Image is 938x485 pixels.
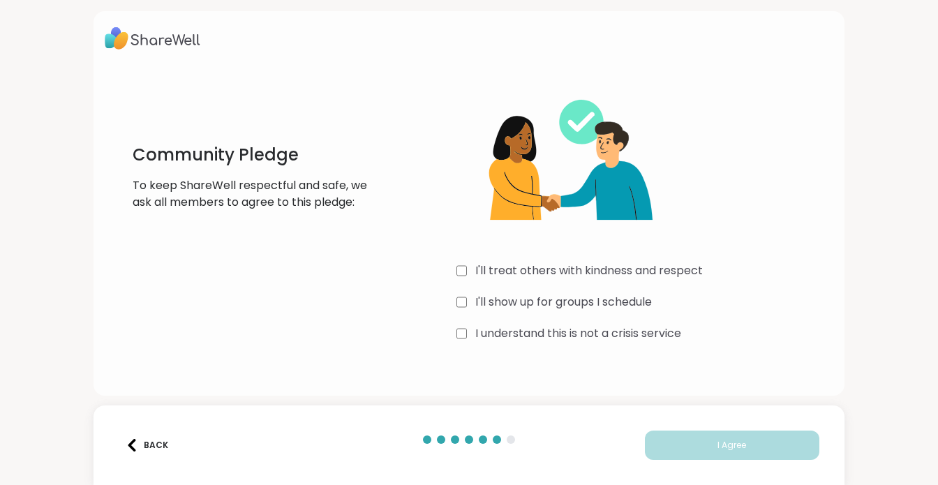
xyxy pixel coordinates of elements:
label: I'll treat others with kindness and respect [475,262,703,279]
button: I Agree [645,431,819,460]
span: I Agree [717,439,746,452]
label: I understand this is not a crisis service [475,325,681,342]
p: To keep ShareWell respectful and safe, we ask all members to agree to this pledge: [133,177,384,211]
h1: Community Pledge [133,144,384,166]
label: I'll show up for groups I schedule [475,294,652,311]
img: ShareWell Logo [105,22,200,54]
div: Back [126,439,168,452]
button: Back [119,431,174,460]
